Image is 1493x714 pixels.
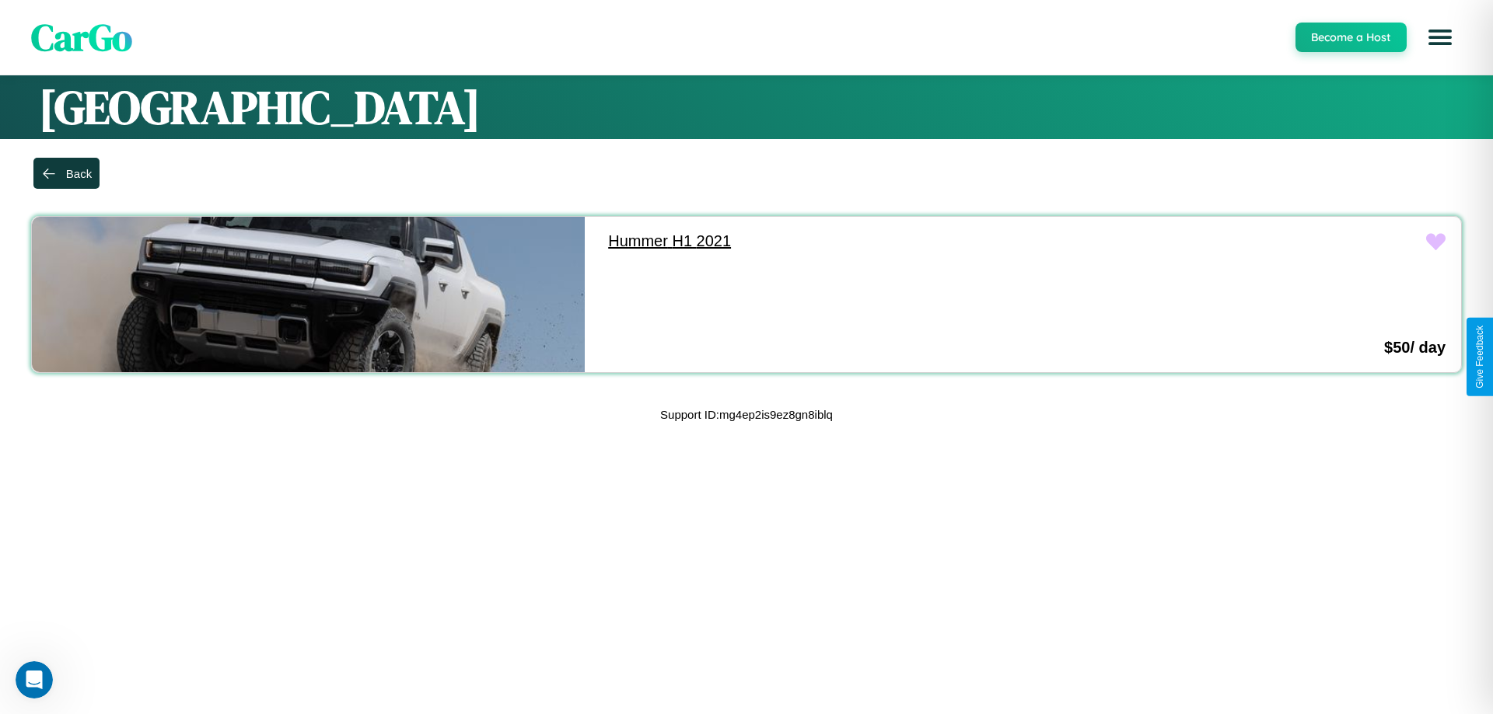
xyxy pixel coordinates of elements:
p: Support ID: mg4ep2is9ez8gn8iblq [660,404,833,425]
h1: [GEOGRAPHIC_DATA] [39,75,1454,139]
div: Give Feedback [1474,326,1485,388]
span: CarGo [31,12,132,63]
a: Hummer H1 2021 [593,217,1145,266]
button: Open menu [1418,16,1462,59]
div: Back [66,167,92,180]
iframe: Intercom live chat [16,661,53,698]
button: Back [33,158,100,189]
button: Become a Host [1295,23,1407,52]
h3: $ 50 / day [1384,339,1446,357]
